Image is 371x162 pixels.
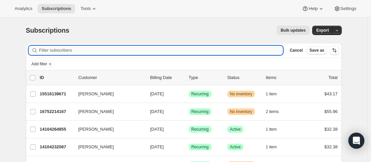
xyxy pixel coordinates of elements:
[324,127,338,132] span: $32.38
[348,133,364,149] div: Open Intercom Messenger
[266,109,279,114] span: 2 items
[266,107,286,116] button: 2 items
[40,107,338,116] div: 16752214167[PERSON_NAME][DATE]SuccessRecurringWarningNo inventory2 items$55.96
[191,109,209,114] span: Recurring
[26,27,69,34] span: Subscriptions
[307,46,327,54] button: Save as
[227,74,261,81] p: Status
[40,91,73,97] p: 15516139671
[290,48,303,53] span: Cancel
[281,28,306,33] span: Bulk updates
[230,144,241,150] span: Active
[32,61,47,67] span: Add filter
[40,126,73,133] p: 14104264855
[78,108,114,115] span: [PERSON_NAME]
[340,6,356,11] span: Settings
[266,144,277,150] span: 1 item
[42,6,71,11] span: Subscriptions
[38,4,75,13] button: Subscriptions
[277,26,309,35] button: Bulk updates
[266,125,284,134] button: 1 item
[78,91,114,97] span: [PERSON_NAME]
[312,26,333,35] button: Export
[316,28,329,33] span: Export
[39,46,283,55] input: Filter subscribers
[40,144,73,150] p: 14104232087
[230,109,252,114] span: No inventory
[29,60,55,68] button: Add filter
[74,124,141,135] button: [PERSON_NAME]
[266,74,299,81] div: Items
[324,144,338,149] span: $32.38
[287,46,305,54] button: Cancel
[230,91,252,97] span: No inventory
[78,74,145,81] p: Customer
[189,74,222,81] div: Type
[78,144,114,150] span: [PERSON_NAME]
[40,74,73,81] p: ID
[266,127,277,132] span: 1 item
[266,91,277,97] span: 1 item
[191,127,209,132] span: Recurring
[191,144,209,150] span: Recurring
[324,109,338,114] span: $55.96
[150,127,164,132] span: [DATE]
[74,142,141,152] button: [PERSON_NAME]
[15,6,32,11] span: Analytics
[191,91,209,97] span: Recurring
[150,109,164,114] span: [DATE]
[298,4,328,13] button: Help
[78,126,114,133] span: [PERSON_NAME]
[324,91,338,96] span: $43.17
[40,108,73,115] p: 16752214167
[74,89,141,99] button: [PERSON_NAME]
[266,142,284,152] button: 1 item
[150,144,164,149] span: [DATE]
[76,4,101,13] button: Tools
[328,74,337,81] p: Total
[11,4,36,13] button: Analytics
[40,125,338,134] div: 14104264855[PERSON_NAME][DATE]SuccessRecurringSuccessActive1 item$32.38
[80,6,91,11] span: Tools
[40,142,338,152] div: 14104232087[PERSON_NAME][DATE]SuccessRecurringSuccessActive1 item$32.38
[150,91,164,96] span: [DATE]
[309,6,317,11] span: Help
[309,48,324,53] span: Save as
[150,74,184,81] p: Billing Date
[74,106,141,117] button: [PERSON_NAME]
[330,4,360,13] button: Settings
[40,89,338,99] div: 15516139671[PERSON_NAME][DATE]SuccessRecurringWarningNo inventory1 item$43.17
[40,74,338,81] div: IDCustomerBilling DateTypeStatusItemsTotal
[230,127,241,132] span: Active
[266,89,284,99] button: 1 item
[330,46,339,55] button: Sort the results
